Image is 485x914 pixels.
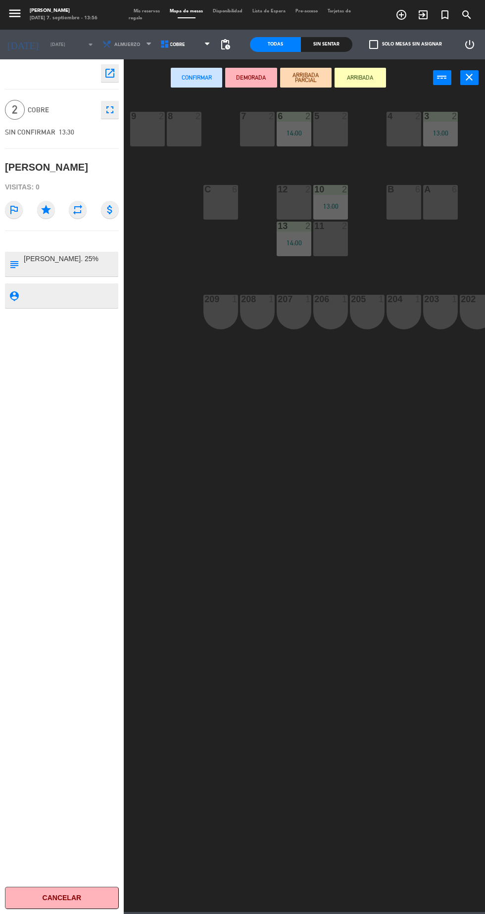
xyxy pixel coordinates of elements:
[85,39,97,50] i: arrow_drop_down
[204,295,205,304] div: 209
[314,185,315,194] div: 10
[170,42,186,47] span: Cobre
[247,9,291,13] span: Lista de Espera
[313,203,348,210] div: 13:00
[452,185,458,194] div: 6
[28,104,96,116] span: Cobre
[5,179,119,196] div: Visitas: 0
[30,7,97,15] div: [PERSON_NAME]
[415,185,421,194] div: 6
[8,290,19,301] i: person_pin
[5,159,88,176] div: [PERSON_NAME]
[335,68,386,88] button: ARRIBADA
[5,887,119,909] button: Cancelar
[104,104,116,116] i: fullscreen
[277,130,311,137] div: 14:00
[219,39,231,50] span: pending_actions
[369,40,442,49] label: Solo mesas sin asignar
[424,295,425,304] div: 203
[101,101,119,119] button: fullscreen
[379,295,385,304] div: 1
[37,201,55,219] i: star
[342,222,348,230] div: 2
[369,40,378,49] span: check_box_outline_blank
[452,112,458,121] div: 2
[269,295,275,304] div: 1
[314,295,315,304] div: 206
[250,37,301,52] div: Todas
[388,295,388,304] div: 204
[452,295,458,304] div: 1
[232,185,238,194] div: 6
[5,128,55,136] span: SIN CONFIRMAR
[204,185,205,194] div: C
[277,239,311,246] div: 14:00
[159,112,165,121] div: 2
[342,112,348,121] div: 2
[165,9,208,13] span: Mapa de mesas
[129,9,165,13] span: Mis reservas
[280,68,332,88] button: ARRIBADA PARCIAL
[30,15,97,22] div: [DATE] 7. septiembre - 13:56
[464,71,476,83] i: close
[461,9,473,21] i: search
[314,112,315,121] div: 5
[436,71,448,83] i: power_input
[417,9,429,21] i: exit_to_app
[104,67,116,79] i: open_in_new
[342,295,348,304] div: 1
[208,9,247,13] span: Disponibilidad
[415,295,421,304] div: 1
[433,70,451,85] button: power_input
[69,201,87,219] i: repeat
[7,6,22,21] i: menu
[114,42,140,47] span: Almuerzo
[415,112,421,121] div: 2
[424,185,425,194] div: A
[101,64,119,82] button: open_in_new
[101,201,119,219] i: attach_money
[342,185,348,194] div: 2
[225,68,277,88] button: DEMORADA
[269,112,275,121] div: 2
[305,112,311,121] div: 2
[424,112,425,121] div: 3
[5,201,23,219] i: outlined_flag
[59,128,74,136] span: 13:30
[171,68,222,88] button: Confirmar
[305,295,311,304] div: 1
[305,222,311,230] div: 2
[301,37,352,52] div: Sin sentar
[7,6,22,23] button: menu
[291,9,323,13] span: Pre-acceso
[460,70,479,85] button: close
[464,39,476,50] i: power_settings_new
[232,295,238,304] div: 1
[5,100,25,120] span: 2
[314,222,315,230] div: 11
[131,112,132,121] div: 9
[395,9,407,21] i: add_circle_outline
[305,185,311,194] div: 2
[439,9,451,21] i: turned_in_not
[195,112,201,121] div: 2
[388,112,388,121] div: 4
[388,185,388,194] div: B
[423,130,458,137] div: 13:00
[8,259,19,270] i: subject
